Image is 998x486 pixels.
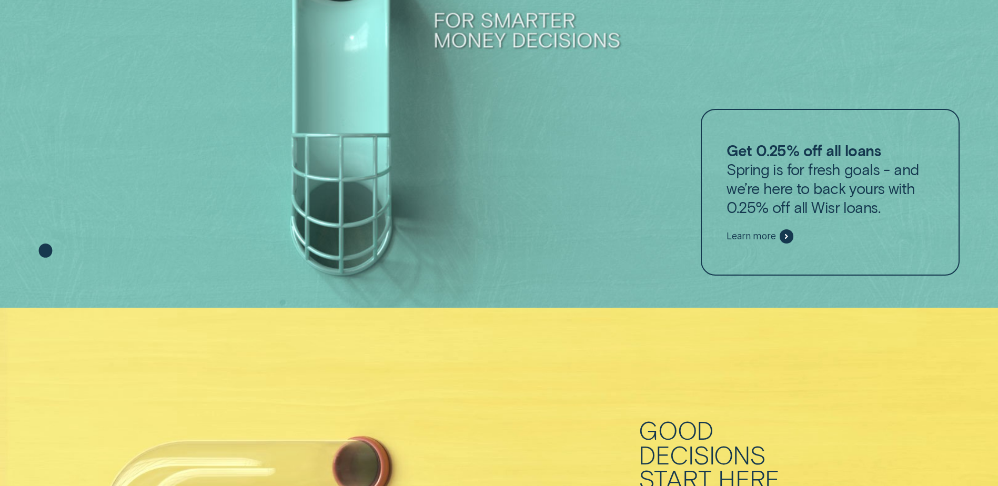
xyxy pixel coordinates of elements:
span: Learn more [727,230,775,242]
div: Good [639,418,714,442]
p: Spring is for fresh goals - and we’re here to back yours with 0.25% off all Wisr loans. [727,141,933,217]
strong: Get 0.25% off all loans [727,141,881,159]
a: Get 0.25% off all loansSpring is for fresh goals - and we’re here to back yours with 0.25% off al... [701,109,960,275]
div: decisions [639,442,766,467]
